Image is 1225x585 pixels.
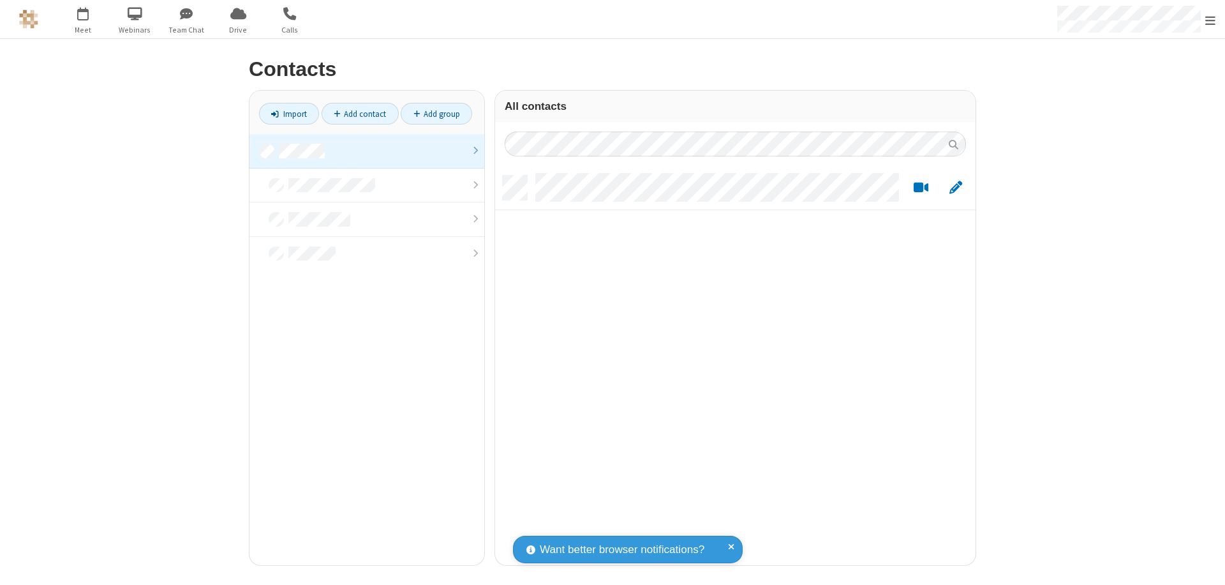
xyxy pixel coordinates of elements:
span: Calls [266,24,314,36]
img: QA Selenium DO NOT DELETE OR CHANGE [19,10,38,29]
button: Start a video meeting [909,180,933,196]
span: Meet [59,24,107,36]
a: Import [259,103,319,125]
button: Edit [943,180,968,196]
span: Team Chat [163,24,211,36]
span: Webinars [111,24,159,36]
span: Want better browser notifications? [540,542,704,558]
h3: All contacts [505,100,966,112]
a: Add contact [322,103,399,125]
span: Drive [214,24,262,36]
div: grid [495,166,976,565]
h2: Contacts [249,58,976,80]
a: Add group [401,103,472,125]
